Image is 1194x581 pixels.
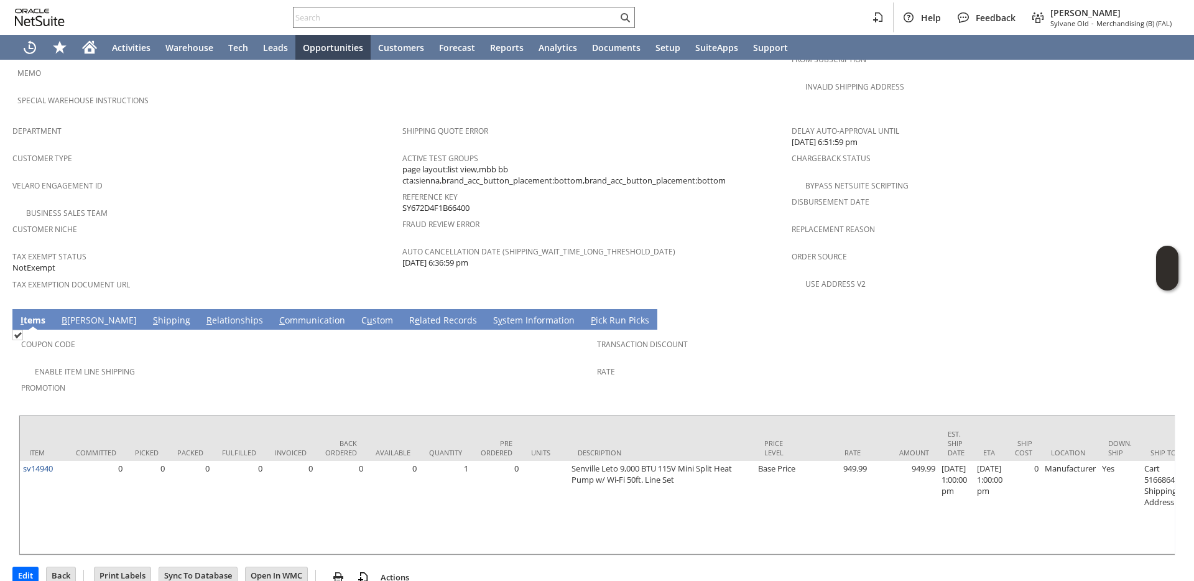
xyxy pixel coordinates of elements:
a: Order Source [792,251,847,262]
span: Leads [263,42,288,53]
div: Price Level [764,439,792,457]
td: 0 [471,461,522,554]
a: Analytics [531,35,585,60]
span: S [153,314,158,326]
span: Customers [378,42,424,53]
a: Bypass NetSuite Scripting [805,180,909,191]
td: 0 [366,461,420,554]
a: B[PERSON_NAME] [58,314,140,328]
a: Customers [371,35,432,60]
a: Forecast [432,35,483,60]
td: Manufacturer [1042,461,1099,554]
td: 949.99 [802,461,870,554]
div: Amount [879,448,929,457]
a: Customer Type [12,153,72,164]
div: Down. Ship [1108,439,1132,457]
td: 0 [316,461,366,554]
td: [DATE] 1:00:00 pm [938,461,974,554]
a: Special Warehouse Instructions [17,95,149,106]
a: Shipping [150,314,193,328]
div: Est. Ship Date [948,429,965,457]
a: Velaro Engagement ID [12,180,103,191]
a: Support [746,35,795,60]
div: Available [376,448,410,457]
span: [DATE] 6:51:59 pm [792,136,858,148]
span: Warehouse [165,42,213,53]
a: Delay Auto-Approval Until [792,126,899,136]
a: Rate [597,366,615,377]
iframe: Click here to launch Oracle Guided Learning Help Panel [1156,246,1178,290]
a: Unrolled view on [1159,312,1174,327]
td: Cart 5166864: Shipping Address [1141,461,1188,554]
span: Feedback [976,12,1016,24]
a: Activities [104,35,158,60]
td: 0 [266,461,316,554]
td: 0 [213,461,266,554]
div: Units [531,448,559,457]
a: Custom [358,314,396,328]
div: Back Ordered [325,439,357,457]
td: 0 [1006,461,1042,554]
a: Communication [276,314,348,328]
span: Analytics [539,42,577,53]
a: Setup [648,35,688,60]
span: Reports [490,42,524,53]
div: Fulfilled [222,448,256,457]
a: Use Address V2 [805,279,866,289]
span: y [498,314,502,326]
svg: Recent Records [22,40,37,55]
span: [DATE] 6:36:59 pm [402,257,468,269]
a: Reports [483,35,531,60]
a: Customer Niche [12,224,77,235]
a: Shipping Quote Error [402,126,488,136]
a: Chargeback Status [792,153,871,164]
span: Setup [655,42,680,53]
svg: Shortcuts [52,40,67,55]
a: Reference Key [402,192,458,202]
a: Documents [585,35,648,60]
td: Yes [1099,461,1141,554]
a: Opportunities [295,35,371,60]
span: NotExempt [12,262,55,274]
td: Base Price [755,461,802,554]
a: Transaction Discount [597,339,688,350]
div: Ship To [1150,448,1178,457]
span: Tech [228,42,248,53]
td: 0 [126,461,168,554]
a: Leads [256,35,295,60]
span: e [415,314,420,326]
a: Invalid Shipping Address [805,81,904,92]
span: Documents [592,42,641,53]
div: Ship Cost [1015,439,1032,457]
span: Activities [112,42,150,53]
span: Forecast [439,42,475,53]
a: Disbursement Date [792,197,869,207]
div: Committed [76,448,116,457]
span: Oracle Guided Learning Widget. To move around, please hold and drag [1156,269,1178,291]
a: Promotion [21,383,65,393]
td: 949.99 [870,461,938,554]
a: Memo [17,68,41,78]
a: Coupon Code [21,339,75,350]
span: Help [921,12,941,24]
svg: Home [82,40,97,55]
span: page layout:list view,mbb bb cta:sienna,brand_acc_button_placement:bottom,brand_acc_button_placem... [402,164,786,187]
div: Shortcuts [45,35,75,60]
td: Senville Leto 9,000 BTU 115V Mini Split Heat Pump w/ Wi-Fi 50ft. Line Set [568,461,755,554]
div: Location [1051,448,1090,457]
div: Quantity [429,448,462,457]
a: sv14940 [23,463,53,474]
a: SuiteApps [688,35,746,60]
span: SY672D4F1B66400 [402,202,470,214]
span: Merchandising (B) (FAL) [1096,19,1172,28]
svg: logo [15,9,65,26]
div: Rate [811,448,861,457]
span: I [21,314,24,326]
div: Pre Ordered [481,439,512,457]
div: ETA [983,448,996,457]
div: Invoiced [275,448,307,457]
a: Recent Records [15,35,45,60]
a: Related Records [406,314,480,328]
a: Warehouse [158,35,221,60]
a: Replacement reason [792,224,875,235]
